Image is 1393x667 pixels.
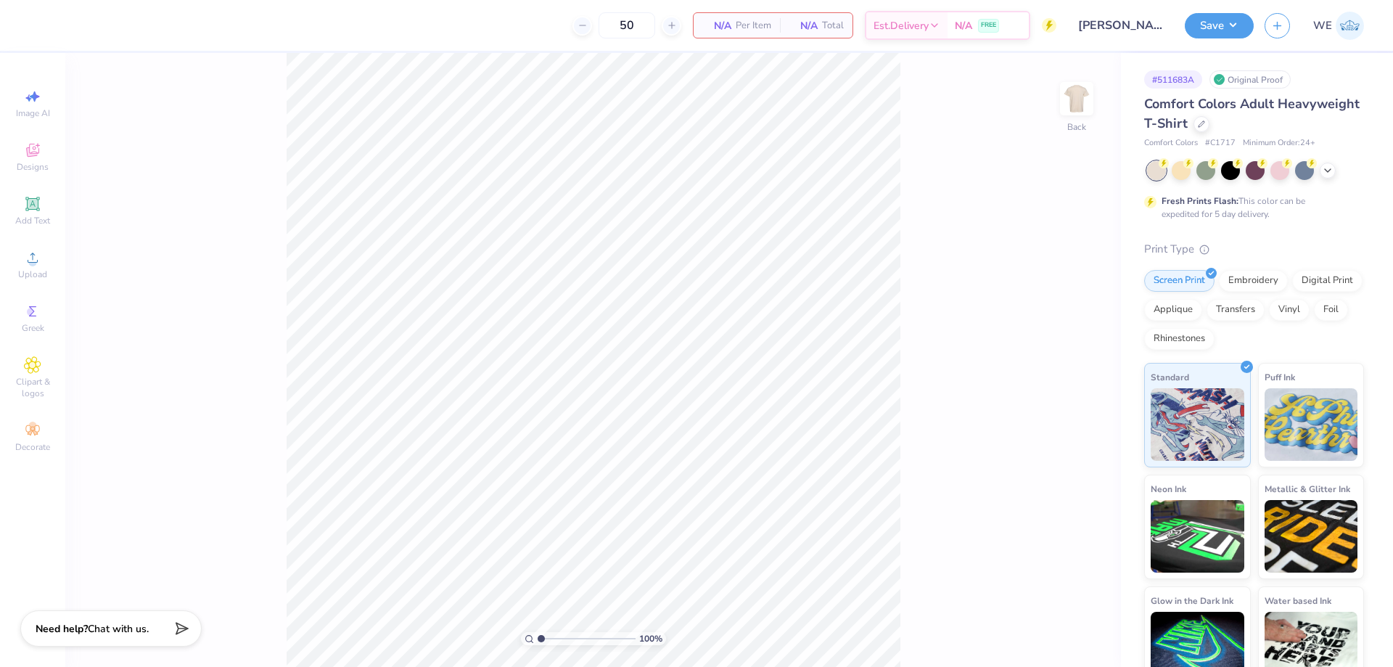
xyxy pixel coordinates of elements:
span: Image AI [16,107,50,119]
div: Digital Print [1292,270,1363,292]
span: Minimum Order: 24 + [1243,137,1315,150]
span: Decorate [15,441,50,453]
strong: Fresh Prints Flash: [1162,195,1238,207]
span: 100 % [639,632,662,645]
span: Comfort Colors [1144,137,1198,150]
div: # 511683A [1144,70,1202,89]
img: Neon Ink [1151,500,1244,573]
span: FREE [981,20,996,30]
span: Standard [1151,369,1189,385]
img: Werrine Empeynado [1336,12,1364,40]
img: Metallic & Glitter Ink [1265,500,1358,573]
span: Puff Ink [1265,369,1295,385]
div: Transfers [1207,299,1265,321]
span: WE [1313,17,1332,34]
span: Greek [22,322,44,334]
span: Clipart & logos [7,376,58,399]
input: – – [599,12,655,38]
div: Applique [1144,299,1202,321]
span: N/A [702,18,731,33]
button: Save [1185,13,1254,38]
span: Chat with us. [88,622,149,636]
span: Est. Delivery [874,18,929,33]
a: WE [1313,12,1364,40]
div: Foil [1314,299,1348,321]
span: # C1717 [1205,137,1236,150]
span: N/A [955,18,972,33]
div: Embroidery [1219,270,1288,292]
span: Designs [17,161,49,173]
div: Rhinestones [1144,328,1215,350]
span: Glow in the Dark Ink [1151,593,1233,608]
span: Upload [18,269,47,280]
span: Add Text [15,215,50,226]
span: Total [822,18,844,33]
div: Back [1067,120,1086,134]
span: Per Item [736,18,771,33]
span: Neon Ink [1151,481,1186,496]
img: Back [1062,84,1091,113]
div: Print Type [1144,241,1364,258]
img: Puff Ink [1265,388,1358,461]
div: Vinyl [1269,299,1310,321]
div: Original Proof [1209,70,1291,89]
span: Water based Ink [1265,593,1331,608]
input: Untitled Design [1067,11,1174,40]
strong: Need help? [36,622,88,636]
span: Metallic & Glitter Ink [1265,481,1350,496]
img: Standard [1151,388,1244,461]
div: This color can be expedited for 5 day delivery. [1162,195,1340,221]
div: Screen Print [1144,270,1215,292]
span: N/A [789,18,818,33]
span: Comfort Colors Adult Heavyweight T-Shirt [1144,95,1360,132]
